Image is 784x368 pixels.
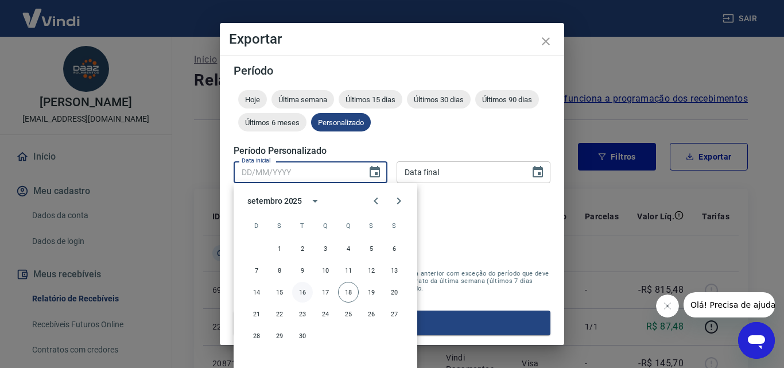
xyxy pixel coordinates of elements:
span: Últimos 15 dias [339,95,402,104]
span: domingo [246,214,267,237]
iframe: Fechar mensagem [656,295,679,317]
button: 10 [315,260,336,281]
span: segunda-feira [269,214,290,237]
button: 16 [292,282,313,303]
div: Últimos 90 dias [475,90,539,109]
h4: Exportar [229,32,555,46]
span: Últimos 30 dias [407,95,471,104]
button: 1 [269,238,290,259]
h5: Período [234,65,550,76]
button: Previous month [364,189,387,212]
span: sábado [384,214,405,237]
button: 17 [315,282,336,303]
span: terça-feira [292,214,313,237]
button: 8 [269,260,290,281]
div: setembro 2025 [247,195,302,207]
button: 4 [338,238,359,259]
button: 27 [384,304,405,324]
button: 28 [246,326,267,346]
button: 5 [361,238,382,259]
span: Hoje [238,95,267,104]
button: calendar view is open, switch to year view [305,191,325,211]
button: 22 [269,304,290,324]
div: Últimos 6 meses [238,113,306,131]
button: 2 [292,238,313,259]
div: Últimos 30 dias [407,90,471,109]
button: 29 [269,326,290,346]
button: 12 [361,260,382,281]
button: 21 [246,304,267,324]
button: Choose date [363,161,386,184]
span: sexta-feira [361,214,382,237]
iframe: Mensagem da empresa [684,292,775,317]
label: Data inicial [242,156,271,165]
button: 7 [246,260,267,281]
span: quinta-feira [338,214,359,237]
button: 13 [384,260,405,281]
iframe: Botão para abrir a janela de mensagens [738,322,775,359]
button: close [532,28,560,55]
div: Personalizado [311,113,371,131]
button: 26 [361,304,382,324]
button: 30 [292,326,313,346]
button: 25 [338,304,359,324]
div: Última semana [271,90,334,109]
input: DD/MM/YYYY [234,161,359,183]
input: DD/MM/YYYY [397,161,522,183]
button: 19 [361,282,382,303]
span: quarta-feira [315,214,336,237]
button: Next month [387,189,410,212]
button: 23 [292,304,313,324]
span: Personalizado [311,118,371,127]
div: Últimos 15 dias [339,90,402,109]
button: 15 [269,282,290,303]
button: 18 [338,282,359,303]
button: 20 [384,282,405,303]
button: 9 [292,260,313,281]
button: 11 [338,260,359,281]
button: Choose date [526,161,549,184]
span: Últimos 90 dias [475,95,539,104]
div: Hoje [238,90,267,109]
button: 6 [384,238,405,259]
button: 14 [246,282,267,303]
span: Últimos 6 meses [238,118,306,127]
span: Última semana [271,95,334,104]
button: 3 [315,238,336,259]
button: 24 [315,304,336,324]
h5: Período Personalizado [234,145,550,157]
span: Olá! Precisa de ajuda? [7,8,96,17]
